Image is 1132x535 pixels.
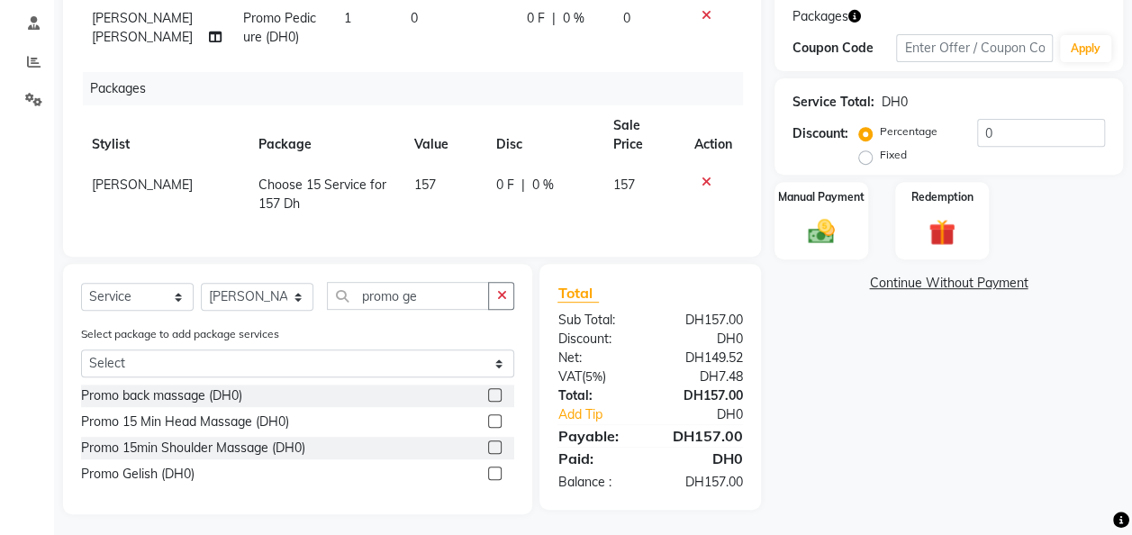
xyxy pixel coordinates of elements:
[92,10,193,45] span: [PERSON_NAME] [PERSON_NAME]
[544,405,667,424] a: Add Tip
[496,176,514,195] span: 0 F
[81,105,248,165] th: Stylist
[880,123,937,140] label: Percentage
[526,9,544,28] span: 0 F
[650,311,756,330] div: DH157.00
[327,282,489,310] input: Search or Scan
[1060,35,1111,62] button: Apply
[411,10,418,26] span: 0
[81,439,305,458] div: Promo 15min Shoulder Massage (DH0)
[650,386,756,405] div: DH157.00
[792,93,874,112] div: Service Total:
[650,367,756,386] div: DH7.48
[532,176,554,195] span: 0 %
[792,7,848,26] span: Packages
[544,473,650,492] div: Balance :
[650,330,756,349] div: DH0
[81,465,195,484] div: Promo Gelish (DH0)
[650,349,756,367] div: DH149.52
[414,177,436,193] span: 157
[602,105,684,165] th: Sale Price
[83,72,756,105] div: Packages
[613,177,635,193] span: 157
[544,311,650,330] div: Sub Total:
[557,284,599,303] span: Total
[882,93,908,112] div: DH0
[778,189,865,205] label: Manual Payment
[584,369,602,384] span: 5%
[557,368,581,385] span: Vat
[248,105,403,165] th: Package
[800,216,843,247] img: _cash.svg
[243,10,316,45] span: Promo Pedicure (DH0)
[544,448,650,469] div: Paid:
[403,105,485,165] th: Value
[778,274,1119,293] a: Continue Without Payment
[623,10,630,26] span: 0
[792,124,848,143] div: Discount:
[544,330,650,349] div: Discount:
[551,9,555,28] span: |
[650,473,756,492] div: DH157.00
[668,405,756,424] div: DH0
[920,216,964,249] img: _gift.svg
[911,189,974,205] label: Redemption
[81,386,242,405] div: Promo back massage (DH0)
[544,349,650,367] div: Net:
[92,177,193,193] span: [PERSON_NAME]
[792,39,897,58] div: Coupon Code
[684,105,743,165] th: Action
[544,367,650,386] div: ( )
[81,326,279,342] label: Select package to add package services
[562,9,584,28] span: 0 %
[896,34,1053,62] input: Enter Offer / Coupon Code
[521,176,525,195] span: |
[258,177,386,212] span: Choose 15 Service for 157 Dh
[344,10,351,26] span: 1
[81,413,289,431] div: Promo 15 Min Head Massage (DH0)
[650,448,756,469] div: DH0
[544,386,650,405] div: Total:
[485,105,602,165] th: Disc
[880,147,907,163] label: Fixed
[650,425,756,447] div: DH157.00
[544,425,650,447] div: Payable:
